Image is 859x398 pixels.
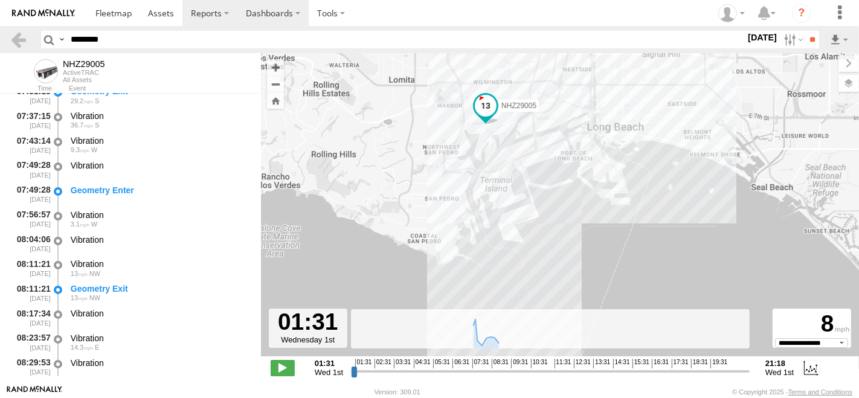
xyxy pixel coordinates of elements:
label: Play/Stop [271,360,295,376]
span: 11:31 [555,359,571,368]
div: 08:17:34 [DATE] [10,306,52,329]
span: Heading: 198 [95,121,99,129]
span: 13 [71,270,88,277]
div: Version: 309.01 [375,388,420,396]
div: Vibration [71,234,249,245]
span: 16:31 [652,359,669,368]
span: 13:31 [593,359,610,368]
div: Vibration [71,160,249,171]
span: 06:31 [452,359,469,368]
div: 08:04:06 [DATE] [10,233,52,255]
span: Heading: 328 [89,294,100,301]
span: Wed 1st Oct 2025 [315,368,343,377]
div: Vibration [71,210,249,220]
div: All Assets [63,76,105,83]
span: 03:31 [394,359,411,368]
span: 13 [71,294,88,301]
span: Wed 1st Oct 2025 [765,368,794,377]
label: Search Query [57,31,66,48]
div: NHZ29005 - View Asset History [63,59,105,69]
strong: 21:18 [765,359,794,368]
span: 05:31 [433,359,450,368]
span: 08:31 [492,359,509,368]
span: 36.7 [71,121,93,129]
span: 07:31 [472,359,489,368]
div: © Copyright 2025 - [732,388,852,396]
div: 07:56:57 [DATE] [10,208,52,230]
span: 9.3 [71,146,89,153]
span: 14.3 [71,344,93,351]
span: Heading: 271 [91,146,97,153]
div: Event [69,86,261,92]
button: Zoom out [267,75,284,92]
span: 29.2 [71,97,93,104]
div: 07:49:28 [DATE] [10,183,52,205]
span: 17:31 [672,359,689,368]
div: Vibration [71,358,249,368]
div: ActiveTRAC [63,69,105,76]
div: Vibration [71,258,249,269]
div: 8 [774,310,849,338]
div: 08:29:53 [DATE] [10,356,52,378]
span: 09:31 [511,359,528,368]
div: Vibration [71,111,249,121]
div: Vibration [71,333,249,344]
span: 02:31 [375,359,391,368]
div: 08:11:21 [DATE] [10,257,52,280]
a: Terms and Conditions [788,388,852,396]
label: Export results as... [829,31,849,48]
span: 3.1 [71,220,89,228]
span: Heading: 82 [95,344,99,351]
button: Zoom Home [267,92,284,109]
span: 19:31 [710,359,727,368]
span: 14:31 [613,359,630,368]
div: 07:49:28 [DATE] [10,158,52,181]
span: Heading: 328 [89,270,100,277]
div: Vibration [71,308,249,319]
div: Time [10,86,52,92]
img: rand-logo.svg [12,9,75,18]
span: 12:31 [574,359,591,368]
div: 08:23:57 [DATE] [10,331,52,353]
span: 18:31 [691,359,708,368]
span: 10:31 [531,359,548,368]
span: Heading: 198 [95,97,99,104]
button: Zoom in [267,59,284,75]
div: 07:43:14 [DATE] [10,133,52,156]
div: Geometry Exit [71,283,249,294]
div: 07:37:15 [DATE] [10,109,52,131]
label: Search Filter Options [779,31,805,48]
span: 15:31 [632,359,649,368]
strong: 01:31 [315,359,343,368]
a: Visit our Website [7,386,62,398]
label: [DATE] [745,31,779,44]
span: Heading: 269 [91,220,97,228]
a: Back to previous Page [10,31,27,48]
span: NHZ29005 [501,101,536,110]
span: 01:31 [355,359,372,368]
span: 04:31 [414,359,431,368]
i: ? [792,4,811,23]
div: 07:31:15 [DATE] [10,85,52,107]
div: Geometry Enter [71,185,249,196]
div: Zulema McIntosch [714,4,749,22]
div: Vibration [71,135,249,146]
div: 08:11:21 [DATE] [10,281,52,304]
